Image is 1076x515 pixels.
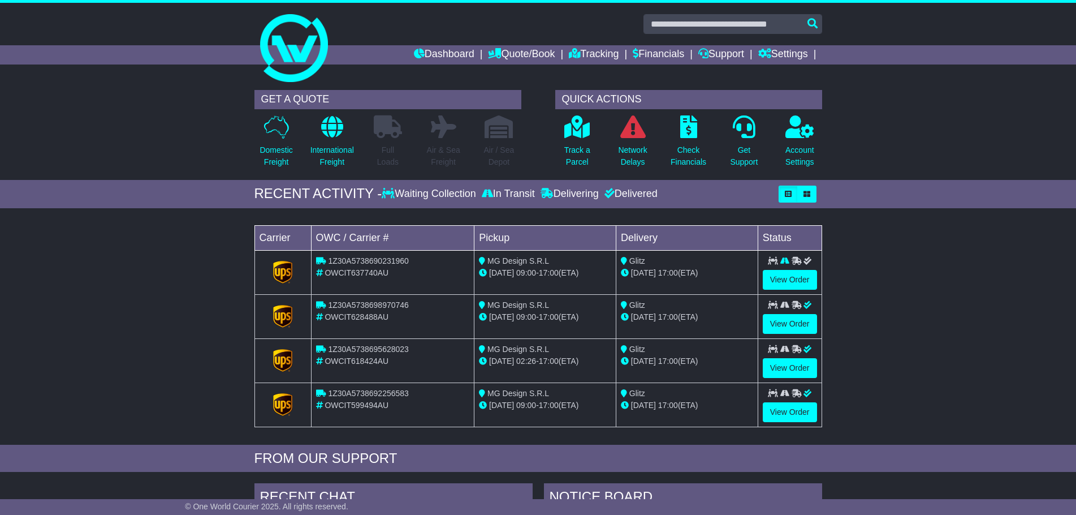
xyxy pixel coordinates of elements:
div: NOTICE BOARD [544,483,822,514]
span: 02:26 [516,357,536,366]
span: MG Design S.R.L [487,256,549,265]
span: 17:00 [658,357,678,366]
div: (ETA) [621,311,753,323]
a: Dashboard [414,45,474,65]
p: Account Settings [785,144,814,168]
a: View Order [763,358,817,378]
p: Full Loads [374,144,402,168]
span: [DATE] [631,357,656,366]
p: Air / Sea Depot [484,144,515,168]
span: [DATE] [489,357,514,366]
div: - (ETA) [479,267,611,279]
span: [DATE] [489,268,514,277]
span: 17:00 [539,268,559,277]
div: Delivered [602,188,658,200]
div: Waiting Collection [382,188,478,200]
p: Air & Sea Freight [427,144,460,168]
img: GetCarrierServiceLogo [273,305,292,328]
div: RECENT CHAT [254,483,533,514]
span: OWCIT637740AU [325,268,388,277]
span: 09:00 [516,401,536,410]
div: - (ETA) [479,355,611,367]
span: OWCIT618424AU [325,357,388,366]
p: Domestic Freight [260,144,292,168]
div: In Transit [479,188,538,200]
span: MG Design S.R.L [487,389,549,398]
a: NetworkDelays [617,115,647,174]
p: Network Delays [618,144,647,168]
img: GetCarrierServiceLogo [273,393,292,416]
span: MG Design S.R.L [487,345,549,354]
p: Check Financials [671,144,706,168]
a: InternationalFreight [310,115,355,174]
span: [DATE] [631,268,656,277]
div: FROM OUR SUPPORT [254,450,822,467]
a: Tracking [569,45,619,65]
span: 17:00 [539,401,559,410]
a: Quote/Book [488,45,555,65]
div: RECENT ACTIVITY - [254,186,382,202]
div: Delivering [538,188,602,200]
span: 17:00 [658,401,678,410]
a: Support [698,45,744,65]
div: (ETA) [621,267,753,279]
span: 1Z30A5738698970746 [328,301,408,310]
span: 17:00 [539,312,559,321]
a: View Order [763,314,817,334]
div: QUICK ACTIONS [555,90,822,109]
span: 1Z30A5738695628023 [328,345,408,354]
td: Delivery [616,225,758,250]
span: 17:00 [539,357,559,366]
span: [DATE] [631,401,656,410]
span: 17:00 [658,312,678,321]
span: Glitz [629,301,645,310]
p: Get Support [730,144,758,168]
span: 1Z30A5738690231960 [328,256,408,265]
span: 1Z30A5738692256583 [328,389,408,398]
div: - (ETA) [479,400,611,411]
img: GetCarrierServiceLogo [273,261,292,284]
a: Track aParcel [564,115,591,174]
span: [DATE] [489,312,514,321]
span: Glitz [629,345,645,354]
span: 09:00 [516,312,536,321]
div: GET A QUOTE [254,90,521,109]
span: OWCIT628488AU [325,312,388,321]
span: Glitz [629,256,645,265]
span: 09:00 [516,268,536,277]
td: Status [758,225,822,250]
span: [DATE] [489,401,514,410]
a: View Order [763,270,817,290]
td: Pickup [474,225,616,250]
div: (ETA) [621,400,753,411]
span: © One World Courier 2025. All rights reserved. [185,502,348,511]
span: MG Design S.R.L [487,301,549,310]
div: - (ETA) [479,311,611,323]
a: Financials [633,45,684,65]
p: Track a Parcel [564,144,590,168]
span: Glitz [629,389,645,398]
a: GetSupport [729,115,758,174]
a: View Order [763,402,817,422]
td: OWC / Carrier # [311,225,474,250]
td: Carrier [254,225,311,250]
p: International Freight [310,144,354,168]
span: 17:00 [658,268,678,277]
span: OWCIT599494AU [325,401,388,410]
span: [DATE] [631,312,656,321]
img: GetCarrierServiceLogo [273,349,292,372]
a: CheckFinancials [670,115,707,174]
a: Settings [758,45,808,65]
a: AccountSettings [785,115,815,174]
div: (ETA) [621,355,753,367]
a: DomesticFreight [259,115,293,174]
